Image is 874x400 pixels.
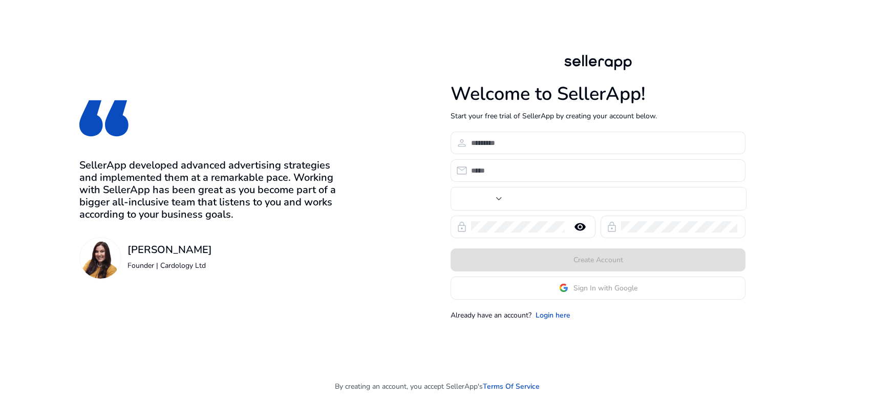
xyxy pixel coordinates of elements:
mat-icon: remove_red_eye [568,221,592,233]
h1: Welcome to SellerApp! [451,83,745,105]
p: Start your free trial of SellerApp by creating your account below. [451,111,745,121]
h3: [PERSON_NAME] [127,244,212,256]
span: email [456,164,468,177]
a: Terms Of Service [483,381,540,392]
span: lock [456,221,468,233]
span: person [456,137,468,149]
p: Founder | Cardology Ltd [127,260,212,271]
span: lock [606,221,618,233]
a: Login here [536,310,570,321]
h3: SellerApp developed advanced advertising strategies and implemented them at a remarkable pace. Wo... [79,159,342,221]
p: Already have an account? [451,310,531,321]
